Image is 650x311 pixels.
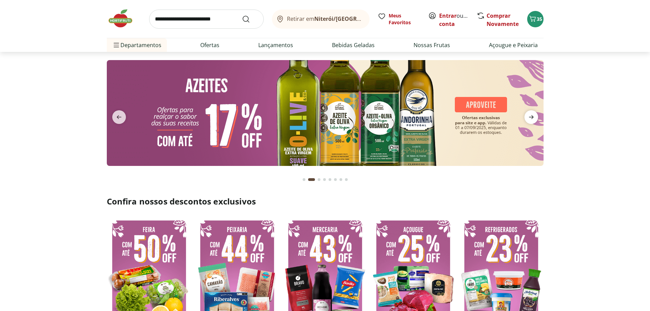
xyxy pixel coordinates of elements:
button: Go to page 1 from fs-carousel [301,171,307,188]
a: Comprar Novamente [487,12,519,28]
input: search [149,10,264,29]
span: Departamentos [112,37,161,53]
span: ou [439,12,470,28]
a: Meus Favoritos [378,12,420,26]
a: Ofertas [200,41,219,49]
button: previous [107,110,131,124]
a: Bebidas Geladas [332,41,375,49]
span: Meus Favoritos [389,12,420,26]
button: Go to page 8 from fs-carousel [344,171,349,188]
a: Lançamentos [258,41,293,49]
a: Entrar [439,12,457,19]
img: Hortifruti [107,8,141,29]
button: Go to page 3 from fs-carousel [316,171,322,188]
button: Submit Search [242,15,258,23]
button: Retirar emNiterói/[GEOGRAPHIC_DATA] [272,10,370,29]
button: Carrinho [527,11,544,27]
a: Açougue e Peixaria [489,41,538,49]
span: Retirar em [287,16,362,22]
button: Go to page 4 from fs-carousel [322,171,327,188]
button: Go to page 5 from fs-carousel [327,171,333,188]
button: Go to page 6 from fs-carousel [333,171,338,188]
a: Criar conta [439,12,477,28]
b: Niterói/[GEOGRAPHIC_DATA] [314,15,392,23]
a: Nossas Frutas [414,41,450,49]
button: Current page from fs-carousel [307,171,316,188]
span: 35 [537,16,542,22]
button: next [519,110,544,124]
button: Menu [112,37,120,53]
h2: Confira nossos descontos exclusivos [107,196,544,207]
img: azeites [107,60,544,166]
button: Go to page 7 from fs-carousel [338,171,344,188]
